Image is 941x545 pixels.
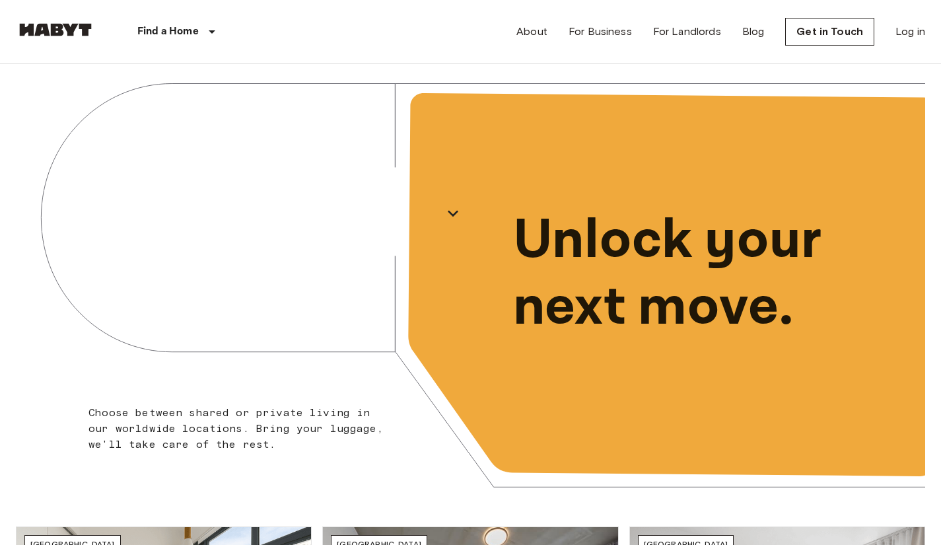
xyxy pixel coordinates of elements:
[88,405,388,453] p: Choose between shared or private living in our worldwide locations. Bring your luggage, we'll tak...
[895,24,925,40] a: Log in
[513,207,905,341] p: Unlock your next move.
[569,24,632,40] a: For Business
[785,18,874,46] a: Get in Touch
[516,24,547,40] a: About
[16,23,95,36] img: Habyt
[137,24,199,40] p: Find a Home
[653,24,721,40] a: For Landlords
[742,24,765,40] a: Blog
